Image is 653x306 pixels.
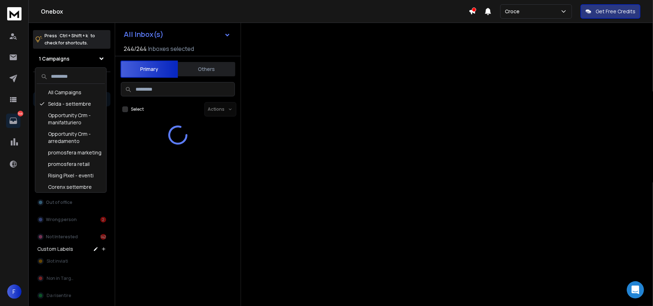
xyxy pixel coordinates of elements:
p: Press to check for shortcuts. [44,32,95,47]
p: Croce [505,8,522,15]
span: 244 / 244 [124,44,147,53]
h3: Inboxes selected [148,44,194,53]
p: Get Free Credits [596,8,635,15]
label: Select [131,106,144,112]
div: Corenx settembre [37,181,105,193]
h1: All Inbox(s) [124,31,164,38]
div: All Campaigns [37,87,105,98]
h1: Onebox [41,7,469,16]
div: Rising Pixel - eventi [37,170,105,181]
h3: Custom Labels [37,245,73,253]
button: Others [178,61,235,77]
div: Opportunity Crm - manifatturiero [37,110,105,128]
span: F [7,285,22,299]
button: Primary [120,61,178,78]
div: Open Intercom Messenger [627,281,644,298]
div: Selda - settembre [37,98,105,110]
div: Opportunity Crm - arredamento [37,128,105,147]
span: Ctrl + Shift + k [58,32,89,40]
div: promosfera marketing [37,147,105,158]
div: promosfera retail [37,158,105,170]
p: 144 [18,111,23,116]
h3: Filters [33,78,110,88]
h1: 1 Campaigns [39,55,70,62]
img: logo [7,7,22,20]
